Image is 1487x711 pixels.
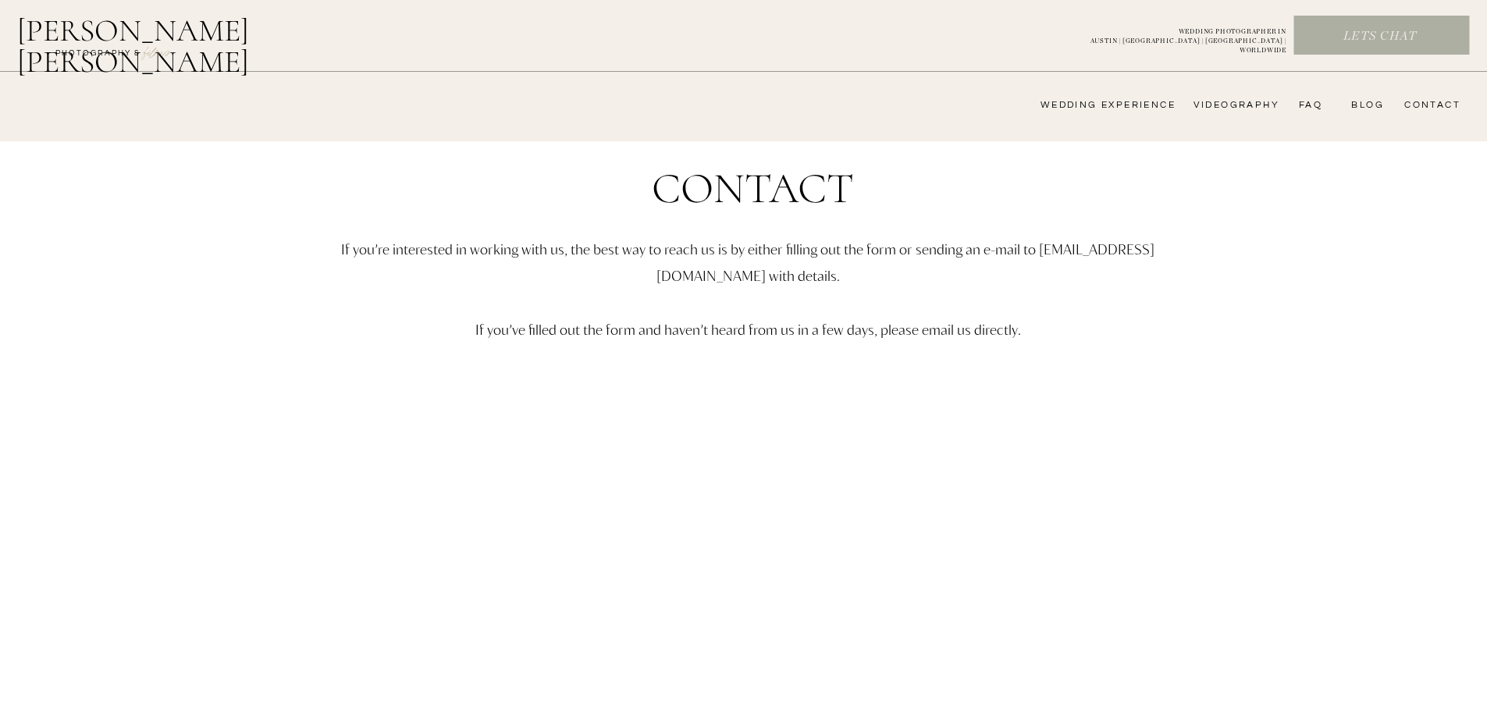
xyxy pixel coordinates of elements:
[1291,99,1322,112] a: FAQ
[563,167,944,222] h1: Contact
[1294,28,1466,45] a: Lets chat
[1400,99,1460,112] a: CONTACT
[1065,27,1286,44] p: WEDDING PHOTOGRAPHER IN AUSTIN | [GEOGRAPHIC_DATA] | [GEOGRAPHIC_DATA] | WORLDWIDE
[1019,99,1176,112] a: wedding experience
[1065,27,1286,44] a: WEDDING PHOTOGRAPHER INAUSTIN | [GEOGRAPHIC_DATA] | [GEOGRAPHIC_DATA] | WORLDWIDE
[47,48,149,66] a: photography &
[293,236,1204,398] p: If you’re interested in working with us, the best way to reach us is by either filling out the fo...
[1189,99,1279,112] a: videography
[17,15,330,52] a: [PERSON_NAME] [PERSON_NAME]
[1346,99,1384,112] a: bLog
[128,42,186,61] a: FILMs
